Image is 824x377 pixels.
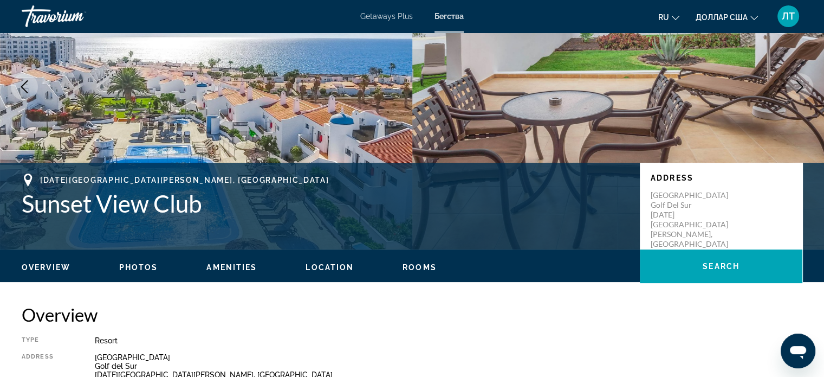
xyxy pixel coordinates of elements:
[696,9,758,25] button: Изменить валюту
[11,73,38,100] button: Previous image
[781,334,815,368] iframe: Кнопка запуска окна обмена сообщениями
[360,12,413,21] a: Getaways Plus
[434,12,464,21] a: Бегства
[403,263,437,272] button: Rooms
[782,10,795,22] font: ЛТ
[306,263,354,272] span: Location
[22,189,629,218] h1: Sunset View Club
[403,263,437,272] span: Rooms
[651,174,791,182] p: Address
[22,304,802,325] h2: Overview
[640,250,802,283] button: Search
[22,263,70,272] button: Overview
[774,5,802,28] button: Меню пользователя
[22,263,70,272] span: Overview
[119,263,158,272] span: Photos
[22,336,68,345] div: Type
[119,263,158,272] button: Photos
[651,190,737,249] p: [GEOGRAPHIC_DATA] Golf del Sur [DATE][GEOGRAPHIC_DATA][PERSON_NAME], [GEOGRAPHIC_DATA]
[22,2,130,30] a: Травориум
[658,13,669,22] font: ru
[95,336,802,345] div: Resort
[658,9,679,25] button: Изменить язык
[306,263,354,272] button: Location
[696,13,748,22] font: доллар США
[40,176,329,184] span: [DATE][GEOGRAPHIC_DATA][PERSON_NAME], [GEOGRAPHIC_DATA]
[703,262,739,271] span: Search
[206,263,257,272] span: Amenities
[786,73,813,100] button: Next image
[206,263,257,272] button: Amenities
